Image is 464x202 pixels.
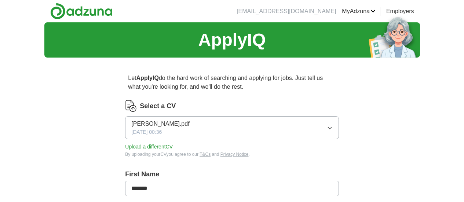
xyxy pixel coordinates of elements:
p: Let do the hard work of searching and applying for jobs. Just tell us what you're looking for, an... [125,71,339,94]
span: [DATE] 00:36 [131,128,162,136]
button: Upload a differentCV [125,143,173,151]
span: [PERSON_NAME].pdf [131,120,189,128]
a: T&Cs [200,152,211,157]
label: First Name [125,169,339,179]
img: CV Icon [125,100,137,112]
label: Select a CV [140,101,176,111]
strong: ApplyIQ [136,75,159,81]
img: Adzuna logo [50,3,113,19]
a: Employers [386,7,414,16]
a: Privacy Notice [220,152,249,157]
a: MyAdzuna [342,7,376,16]
li: [EMAIL_ADDRESS][DOMAIN_NAME] [237,7,336,16]
button: [PERSON_NAME].pdf[DATE] 00:36 [125,116,339,139]
h1: ApplyIQ [198,27,266,53]
div: By uploading your CV you agree to our and . [125,151,339,158]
